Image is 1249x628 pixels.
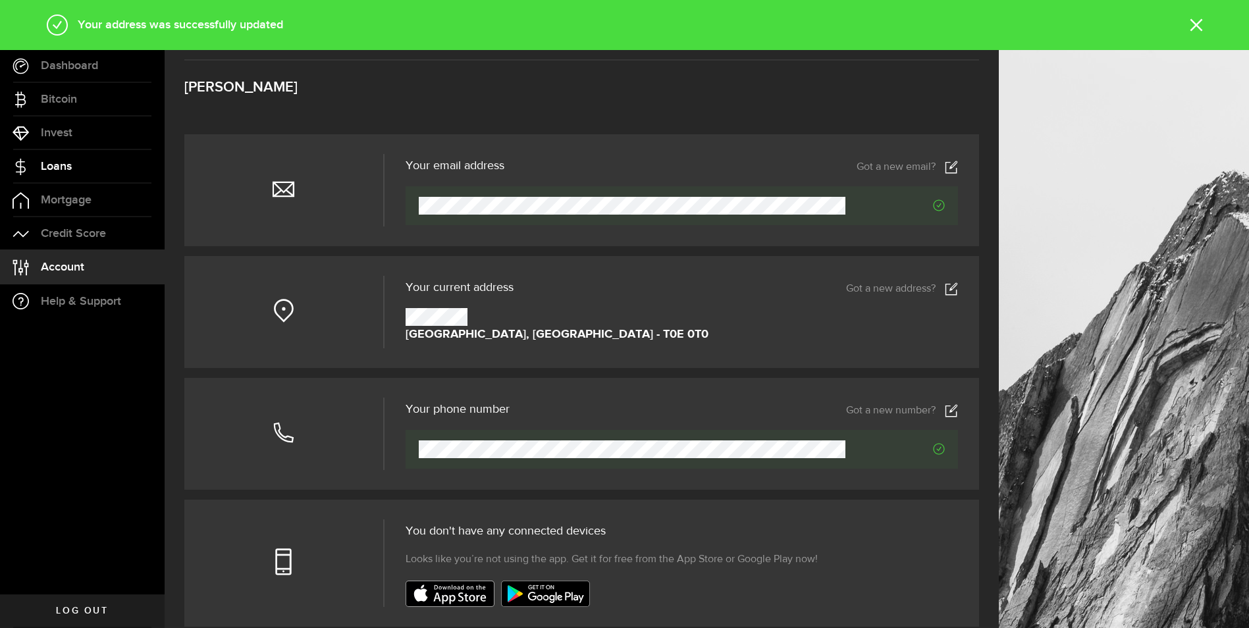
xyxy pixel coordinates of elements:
[68,16,1190,34] div: Your address was successfully updated
[406,326,708,344] strong: [GEOGRAPHIC_DATA], [GEOGRAPHIC_DATA] - T0E 0T0
[406,525,606,537] span: You don't have any connected devices
[41,93,77,105] span: Bitcoin
[845,443,945,455] span: Verified
[41,228,106,240] span: Credit Score
[41,127,72,139] span: Invest
[846,282,958,296] a: Got a new address?
[41,296,121,307] span: Help & Support
[406,282,514,294] span: Your current address
[501,581,590,607] img: badge-google-play.svg
[845,199,945,211] span: Verified
[846,404,958,417] a: Got a new number?
[41,261,84,273] span: Account
[184,80,979,95] h3: [PERSON_NAME]
[406,160,504,172] h3: Your email address
[56,606,108,615] span: Log out
[406,581,494,607] img: badge-app-store.svg
[406,552,818,567] span: Looks like you’re not using the app. Get it for free from the App Store or Google Play now!
[41,161,72,172] span: Loans
[41,60,98,72] span: Dashboard
[406,404,510,415] h3: Your phone number
[41,194,92,206] span: Mortgage
[857,161,958,174] a: Got a new email?
[11,5,50,45] button: Open LiveChat chat widget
